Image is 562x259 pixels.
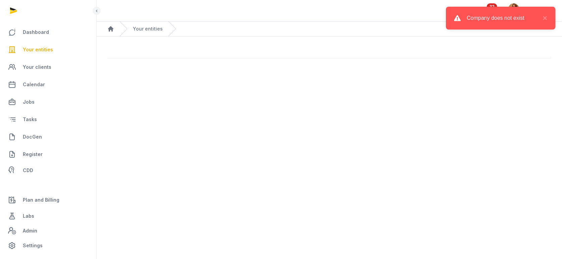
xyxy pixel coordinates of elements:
[5,76,91,93] a: Calendar
[23,98,35,106] span: Jobs
[23,133,42,141] span: DocGen
[23,242,43,250] span: Settings
[467,14,539,22] div: Company does not exist
[5,208,91,224] a: Labs
[133,25,163,32] a: Your entities
[5,59,91,75] a: Your clients
[5,129,91,145] a: DocGen
[23,166,33,174] span: CDD
[5,94,91,110] a: Jobs
[5,164,91,177] a: CDD
[5,42,91,58] a: Your entities
[23,212,34,220] span: Labs
[5,111,91,127] a: Tasks
[23,196,59,204] span: Plan and Billing
[5,238,91,254] a: Settings
[23,63,51,71] span: Your clients
[23,46,53,54] span: Your entities
[5,224,91,238] a: Admin
[508,3,519,18] img: avatar
[5,192,91,208] a: Plan and Billing
[5,146,91,162] a: Register
[487,3,497,10] span: 32
[97,21,562,37] nav: Breadcrumb
[23,28,49,36] span: Dashboard
[23,227,37,235] span: Admin
[539,14,547,22] button: close
[23,150,43,158] span: Register
[23,115,37,123] span: Tasks
[5,24,91,40] a: Dashboard
[23,81,45,89] span: Calendar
